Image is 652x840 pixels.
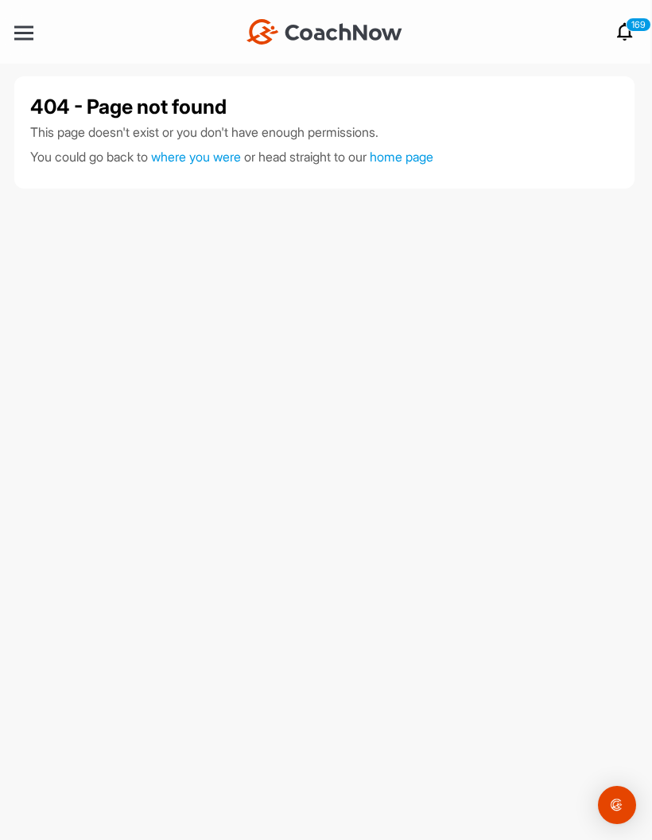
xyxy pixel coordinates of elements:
[370,149,433,165] a: home page
[246,19,402,45] img: CoachNow
[598,786,636,824] div: Open Intercom Messenger
[30,92,227,122] h1: 404 - Page not found
[151,149,241,165] span: where you were
[30,147,619,166] p: You could go back to or head straight to our
[626,17,651,32] p: 169
[30,122,619,142] p: This page doesn't exist or you don't have enough permissions.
